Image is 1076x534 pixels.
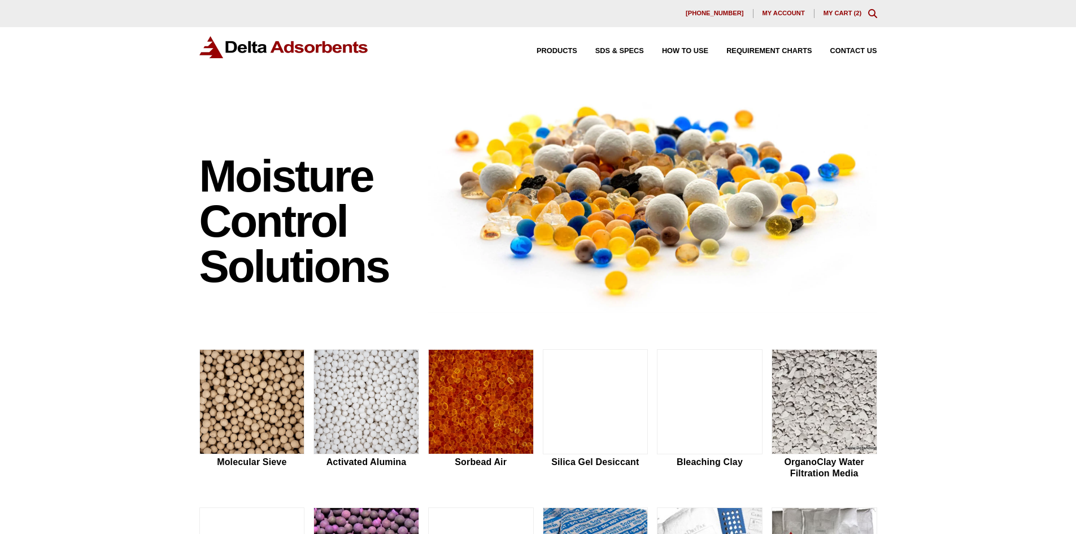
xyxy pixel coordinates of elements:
[199,457,305,467] h2: Molecular Sieve
[708,47,812,55] a: Requirement Charts
[726,47,812,55] span: Requirement Charts
[313,349,419,480] a: Activated Alumina
[428,349,534,480] a: Sorbead Air
[519,47,577,55] a: Products
[677,9,753,18] a: [PHONE_NUMBER]
[830,47,877,55] span: Contact Us
[428,457,534,467] h2: Sorbead Air
[686,10,744,16] span: [PHONE_NUMBER]
[856,10,859,16] span: 2
[868,9,877,18] div: Toggle Modal Content
[577,47,644,55] a: SDS & SPECS
[657,349,763,480] a: Bleaching Clay
[763,10,805,16] span: My account
[543,349,648,480] a: Silica Gel Desiccant
[543,457,648,467] h2: Silica Gel Desiccant
[595,47,644,55] span: SDS & SPECS
[772,457,877,478] h2: OrganoClay Water Filtration Media
[199,349,305,480] a: Molecular Sieve
[428,85,877,313] img: Image
[753,9,814,18] a: My account
[657,457,763,467] h2: Bleaching Clay
[812,47,877,55] a: Contact Us
[537,47,577,55] span: Products
[662,47,708,55] span: How to Use
[824,10,862,16] a: My Cart (2)
[772,349,877,480] a: OrganoClay Water Filtration Media
[644,47,708,55] a: How to Use
[199,36,369,58] img: Delta Adsorbents
[199,154,417,289] h1: Moisture Control Solutions
[313,457,419,467] h2: Activated Alumina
